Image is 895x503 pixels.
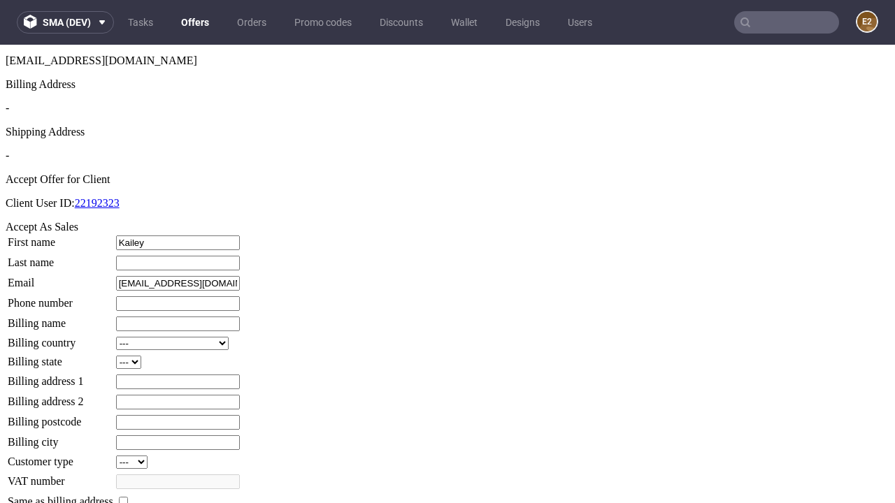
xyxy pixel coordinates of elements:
[7,210,114,226] td: Last name
[6,152,889,165] p: Client User ID:
[7,310,114,325] td: Billing state
[7,291,114,306] td: Billing country
[6,10,197,22] span: [EMAIL_ADDRESS][DOMAIN_NAME]
[371,11,431,34] a: Discounts
[17,11,114,34] button: sma (dev)
[7,271,114,287] td: Billing name
[7,429,114,445] td: VAT number
[7,231,114,247] td: Email
[443,11,486,34] a: Wallet
[559,11,601,34] a: Users
[7,190,114,206] td: First name
[173,11,217,34] a: Offers
[6,81,889,94] div: Shipping Address
[7,449,114,465] td: Same as billing address
[6,129,889,141] div: Accept Offer for Client
[120,11,162,34] a: Tasks
[7,329,114,345] td: Billing address 1
[286,11,360,34] a: Promo codes
[7,410,114,425] td: Customer type
[497,11,548,34] a: Designs
[857,12,877,31] figcaption: e2
[6,176,889,189] div: Accept As Sales
[43,17,91,27] span: sma (dev)
[6,34,889,46] div: Billing Address
[7,349,114,365] td: Billing address 2
[7,390,114,406] td: Billing city
[75,152,120,164] a: 22192323
[7,251,114,267] td: Phone number
[229,11,275,34] a: Orders
[7,370,114,386] td: Billing postcode
[6,57,9,69] span: -
[6,105,9,117] span: -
